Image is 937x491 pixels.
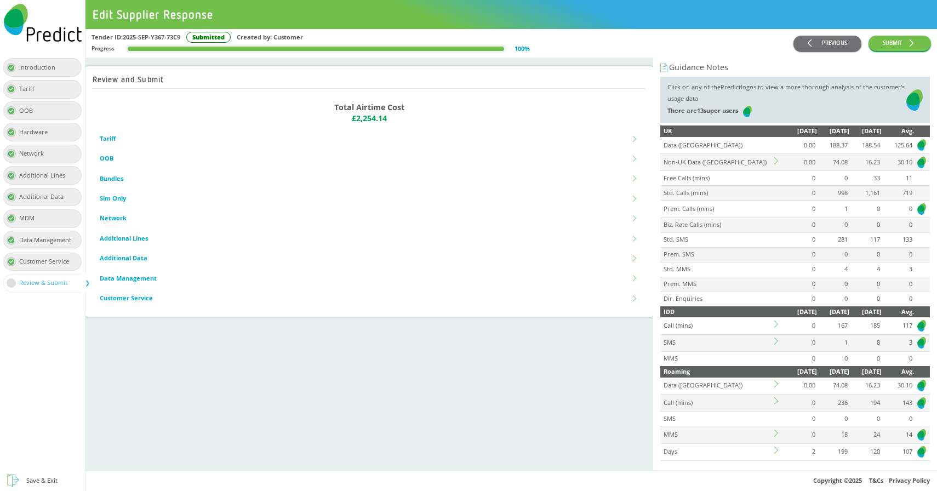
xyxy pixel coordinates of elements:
td: Days [660,443,773,460]
div: UK [664,125,773,137]
td: 33 [849,171,882,186]
td: 998 [817,186,849,201]
td: 2 [785,443,817,460]
td: 107 [882,443,914,460]
td: Non-UK Data ([GEOGRAPHIC_DATA]) [660,154,773,171]
div: Roaming [664,366,773,378]
td: 8 [849,334,882,351]
img: Predict Mobile [916,202,927,216]
td: 0 [817,351,849,366]
li: Network [100,209,639,229]
p: Total Airtime Cost [334,102,404,113]
td: 74.08 [817,378,849,395]
td: 24 [849,426,882,443]
td: 120 [849,443,882,460]
img: Predict Mobile [916,319,927,333]
td: 719 [882,186,914,201]
td: 194 [849,394,882,411]
div: Progress [92,43,115,55]
li: Customer Service [100,288,639,308]
div: Additional Lines [19,170,72,181]
button: SUBMIT [869,36,931,52]
span: There are 13 super users [667,106,742,115]
td: 167 [817,317,849,334]
div: Guidance Notes [660,62,930,73]
div: OOB [19,105,40,117]
div: [DATE] [785,125,817,137]
div: Review & Submit [19,277,75,289]
div: [DATE] [849,366,882,378]
div: [DATE] [785,366,817,378]
td: 199 [817,443,849,460]
img: Predict Mobile [906,82,923,118]
img: Predict Mobile [916,336,927,350]
td: 0 [817,412,849,426]
div: [DATE] [817,366,849,378]
td: 143 [882,394,914,411]
td: 0.00 [785,378,817,395]
div: MDM [19,213,42,224]
div: Tariff [19,83,42,95]
td: 0.00 [785,154,817,171]
td: 0 [882,412,914,426]
td: 74.08 [817,154,849,171]
td: 30.10 [882,154,914,171]
td: 0 [785,351,817,366]
td: 281 [817,232,849,247]
div: Hardware [19,127,55,138]
td: MMS [660,351,773,366]
div: Avg. [882,125,914,137]
div: IDD [664,306,773,318]
div: Current network [660,467,711,478]
td: 3 [882,262,914,277]
td: 14 [882,426,914,443]
td: 0 [785,186,817,201]
td: Prem. Calls (mins) [660,201,773,218]
div: Introduction [19,62,62,73]
span: £2,254.14 [352,113,387,124]
td: Call (mins) [660,394,773,411]
td: 0 [785,171,817,186]
li: Sim Only [100,189,639,208]
td: 0 [817,218,849,232]
div: [DATE] [785,306,817,318]
td: Dir. Enquiries [660,292,773,306]
img: Predict Mobile [916,428,927,442]
td: 0 [849,351,882,366]
td: 0 [849,412,882,426]
img: Predict Mobile [916,445,927,459]
td: Std. SMS [660,232,773,247]
td: Std. MMS [660,262,773,277]
td: 0 [849,201,882,218]
div: Submitted [186,32,231,43]
div: Tender ID: 2025-SEP-Y367-73C9 Created by: Customer [92,32,793,43]
td: Call (mins) [660,317,773,334]
a: T&Cs [869,476,883,484]
img: Predict Mobile [916,156,927,169]
td: Std. Calls (mins) [660,186,773,201]
td: 4 [849,262,882,277]
td: 0 [785,277,817,292]
td: 3 [882,334,914,351]
img: Predict Mobile [4,4,82,42]
div: Copyright © 2025 [85,471,937,491]
td: 0 [817,277,849,292]
img: Predict Mobile [916,138,927,152]
td: 0 [849,292,882,306]
li: Bundles [100,169,639,189]
td: SMS [660,334,773,351]
div: [DATE] [817,125,849,137]
td: 117 [882,317,914,334]
td: 0 [785,412,817,426]
button: PREVIOUS [793,36,861,52]
td: 18 [817,426,849,443]
div: Click on any of the Predict logos to view a more thorough analysis of the customer's usage data [667,82,906,118]
td: 0 [785,394,817,411]
td: 236 [817,394,849,411]
td: 1 [817,201,849,218]
td: 188.37 [817,137,849,154]
td: 11 [882,171,914,186]
td: 0 [817,292,849,306]
td: 0 [849,218,882,232]
div: Network [19,148,51,159]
